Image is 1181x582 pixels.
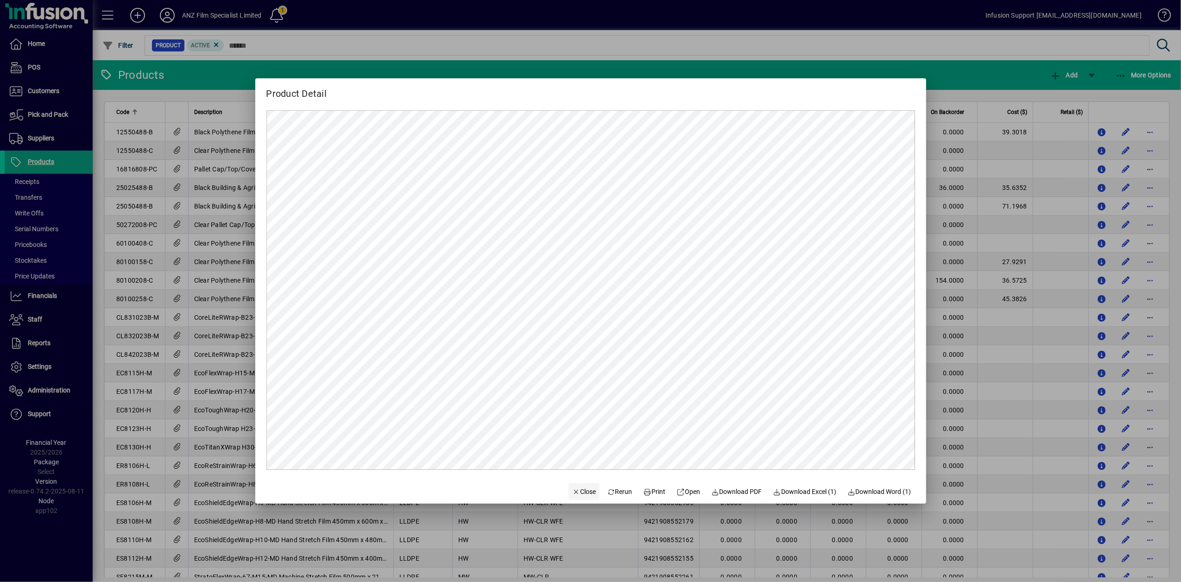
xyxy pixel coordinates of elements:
[607,487,632,497] span: Rerun
[847,487,911,497] span: Download Word (1)
[640,483,669,500] button: Print
[844,483,915,500] button: Download Word (1)
[773,487,837,497] span: Download Excel (1)
[572,487,596,497] span: Close
[255,78,338,101] h2: Product Detail
[568,483,600,500] button: Close
[677,487,701,497] span: Open
[673,483,704,500] a: Open
[707,483,766,500] a: Download PDF
[644,487,666,497] span: Print
[711,487,762,497] span: Download PDF
[770,483,840,500] button: Download Excel (1)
